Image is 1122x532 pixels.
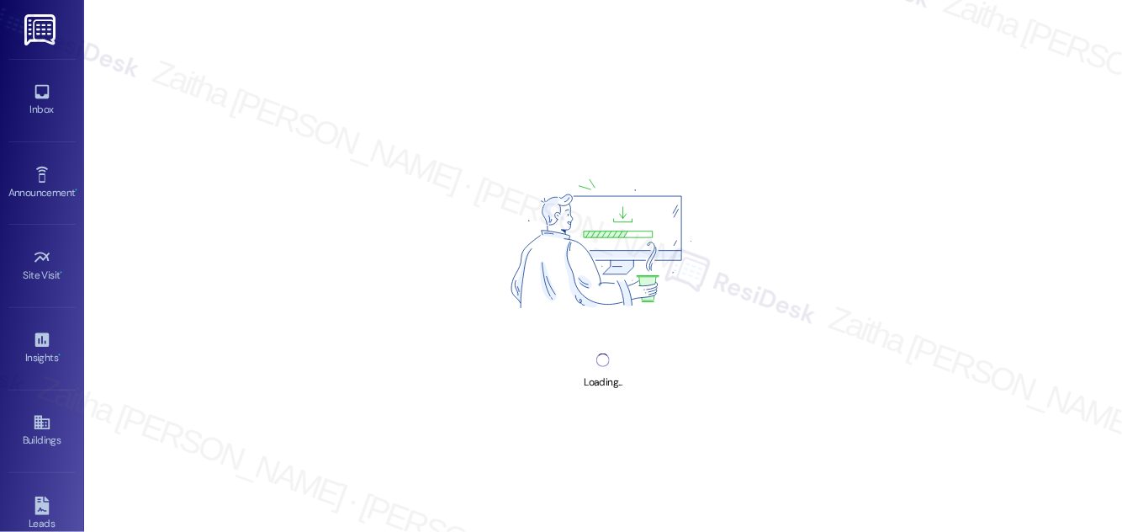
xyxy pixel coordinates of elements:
span: • [75,184,77,196]
a: Insights • [8,326,76,371]
a: Inbox [8,77,76,123]
span: • [58,349,61,361]
div: Loading... [584,374,622,391]
a: Buildings [8,408,76,454]
span: • [61,267,63,279]
a: Site Visit • [8,243,76,289]
img: ResiDesk Logo [24,14,59,45]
